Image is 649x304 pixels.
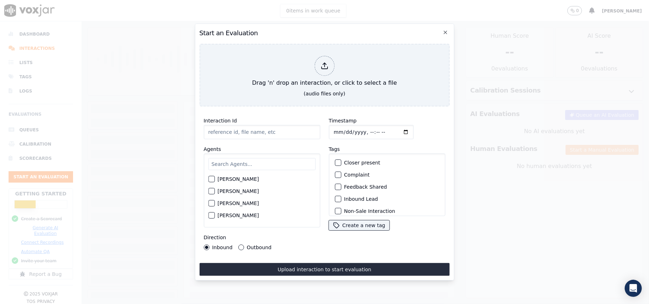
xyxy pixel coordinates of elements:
label: Timestamp [329,118,356,124]
label: Closer present [344,160,380,165]
div: Open Intercom Messenger [625,280,642,297]
label: Complaint [344,172,370,177]
label: [PERSON_NAME] [217,189,259,194]
label: Tags [329,146,340,152]
input: Search Agents... [208,158,315,170]
label: Interaction Id [204,118,237,124]
label: Feedback Shared [344,184,387,189]
label: Direction [204,235,226,240]
button: Drag 'n' drop an interaction, or click to select a file (audio files only) [199,44,449,106]
label: Outbound [247,245,271,250]
label: Inbound [212,245,232,250]
h2: Start an Evaluation [199,28,449,38]
div: (audio files only) [304,90,345,97]
label: [PERSON_NAME] [217,177,259,182]
button: Create a new tag [329,220,389,230]
label: Inbound Lead [344,196,378,201]
label: Non-Sale Interaction [344,209,395,214]
label: [PERSON_NAME] [217,201,259,206]
label: Agents [204,146,221,152]
button: Upload interaction to start evaluation [199,263,449,276]
div: Drag 'n' drop an interaction, or click to select a file [249,53,400,90]
label: [PERSON_NAME] [217,213,259,218]
input: reference id, file name, etc [204,125,320,139]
